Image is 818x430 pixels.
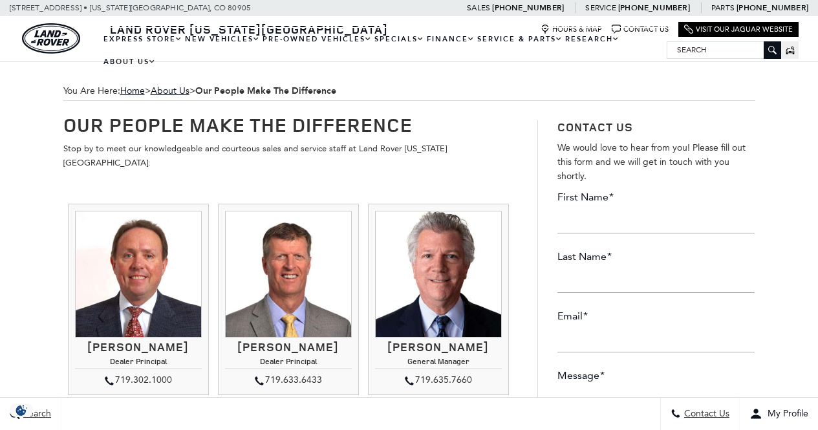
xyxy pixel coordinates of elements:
a: land-rover [22,23,80,54]
a: Research [564,28,621,50]
label: Email [557,309,588,323]
span: Service [585,3,616,12]
section: Click to Open Cookie Consent Modal [6,403,36,417]
a: Visit Our Jaguar Website [684,25,793,34]
a: Service & Parts [476,28,564,50]
a: [STREET_ADDRESS] • [US_STATE][GEOGRAPHIC_DATA], CO 80905 [10,3,251,12]
div: 719.635.7660 [375,372,502,388]
div: Breadcrumbs [63,81,755,101]
h1: Our People Make The Difference [63,114,518,135]
a: EXPRESS STORE [102,28,184,50]
span: Contact Us [681,409,729,420]
a: [PHONE_NUMBER] [618,3,690,13]
img: Mike Jorgensen [225,211,352,338]
h4: Dealer Principal [75,357,202,369]
a: Finance [425,28,476,50]
h3: [PERSON_NAME] [375,341,502,354]
span: > [151,85,336,96]
a: Specials [373,28,425,50]
div: 719.633.6433 [225,372,352,388]
span: We would love to hear from you! Please fill out this form and we will get in touch with you shortly. [557,142,746,182]
input: Search [667,42,780,58]
span: Parts [711,3,735,12]
a: About Us [151,85,189,96]
img: Ray Reilly [375,211,502,338]
a: [PHONE_NUMBER] [737,3,808,13]
button: Open user profile menu [740,398,818,430]
span: You Are Here: [63,81,755,101]
h3: Contact Us [557,120,755,134]
h3: [PERSON_NAME] [225,341,352,354]
p: Stop by to meet our knowledgeable and courteous sales and service staff at Land Rover [US_STATE][... [63,142,518,170]
h4: Dealer Principal [225,357,352,369]
label: First Name [557,190,614,204]
label: Message [557,369,605,383]
h4: General Manager [375,357,502,369]
h3: [PERSON_NAME] [75,341,202,354]
nav: Main Navigation [102,28,667,73]
label: Last Name [557,250,612,264]
img: Opt-Out Icon [6,403,36,417]
img: Thom Buckley [75,211,202,338]
a: Pre-Owned Vehicles [261,28,373,50]
strong: Our People Make The Difference [195,85,336,97]
a: About Us [102,50,157,73]
a: Contact Us [612,25,669,34]
a: Home [120,85,145,96]
a: New Vehicles [184,28,261,50]
div: 719.302.1000 [75,372,202,388]
span: Land Rover [US_STATE][GEOGRAPHIC_DATA] [110,21,388,37]
a: Hours & Map [541,25,602,34]
span: > [120,85,336,96]
span: My Profile [762,409,808,420]
span: Sales [467,3,490,12]
a: [PHONE_NUMBER] [492,3,564,13]
img: Land Rover [22,23,80,54]
a: Land Rover [US_STATE][GEOGRAPHIC_DATA] [102,21,396,37]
